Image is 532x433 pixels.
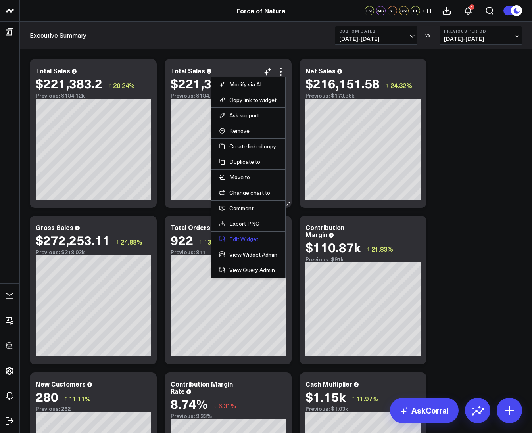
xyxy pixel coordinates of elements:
[219,220,277,227] a: Export PNG
[411,6,420,15] div: RL
[199,237,202,247] span: ↑
[36,249,151,255] div: Previous: $218.02k
[444,36,518,42] span: [DATE] - [DATE]
[36,379,86,388] div: New Customers
[305,379,352,388] div: Cash Multiplier
[367,244,370,254] span: ↑
[305,406,421,412] div: Previous: $1.03k
[36,233,110,247] div: $272,253.11
[204,238,226,246] span: 13.69%
[219,266,277,274] a: View Query Admin
[339,36,413,42] span: [DATE] - [DATE]
[171,413,286,419] div: Previous: 9.33%
[219,251,277,258] a: View Widget Admin
[218,401,236,410] span: 6.31%
[171,66,205,75] div: Total Sales
[339,29,413,33] b: Custom Dates
[422,8,432,13] span: + 11
[219,81,277,88] button: Modify via AI
[376,6,386,15] div: MD
[388,6,397,15] div: YT
[305,240,361,254] div: $110.87k
[335,26,417,45] button: Custom Dates[DATE]-[DATE]
[219,189,277,196] button: Change chart to
[440,26,522,45] button: Previous Period[DATE]-[DATE]
[219,127,277,134] button: Remove
[171,233,193,247] div: 922
[108,80,111,90] span: ↑
[305,92,421,99] div: Previous: $173.86k
[421,33,436,38] div: VS
[213,400,217,411] span: ↓
[116,237,119,247] span: ↑
[36,92,151,99] div: Previous: $184.12k
[69,394,91,403] span: 11.11%
[171,223,210,232] div: Total Orders
[171,249,286,255] div: Previous: 811
[171,92,286,99] div: Previous: $184.12k
[36,406,151,412] div: Previous: 252
[171,397,207,411] div: 8.74%
[469,4,474,10] div: 1
[365,6,374,15] div: LM
[305,389,346,404] div: $1.15k
[171,76,237,90] div: $221,383.2
[219,174,277,181] button: Move to
[36,66,70,75] div: Total Sales
[219,158,277,165] button: Duplicate to
[36,76,102,90] div: $221,383.2
[305,256,421,262] div: Previous: $91k
[390,81,412,90] span: 24.32%
[36,389,58,404] div: 280
[219,112,277,119] button: Ask support
[36,223,73,232] div: Gross Sales
[386,80,389,90] span: ↑
[171,379,233,395] div: Contribution Margin Rate
[371,245,393,253] span: 21.83%
[121,238,142,246] span: 24.88%
[236,6,286,15] a: Force of Nature
[219,96,277,103] button: Copy link to widget
[219,236,277,243] button: Edit Widget
[305,66,336,75] div: Net Sales
[219,205,277,212] button: Comment
[444,29,518,33] b: Previous Period
[305,76,380,90] div: $216,151.58
[113,81,135,90] span: 20.24%
[356,394,378,403] span: 11.97%
[30,31,86,40] a: Executive Summary
[399,6,409,15] div: DM
[422,6,432,15] button: +11
[390,398,459,423] a: AskCorral
[305,223,344,239] div: Contribution Margin
[64,393,67,404] span: ↑
[219,143,277,150] button: Create linked copy
[351,393,355,404] span: ↑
